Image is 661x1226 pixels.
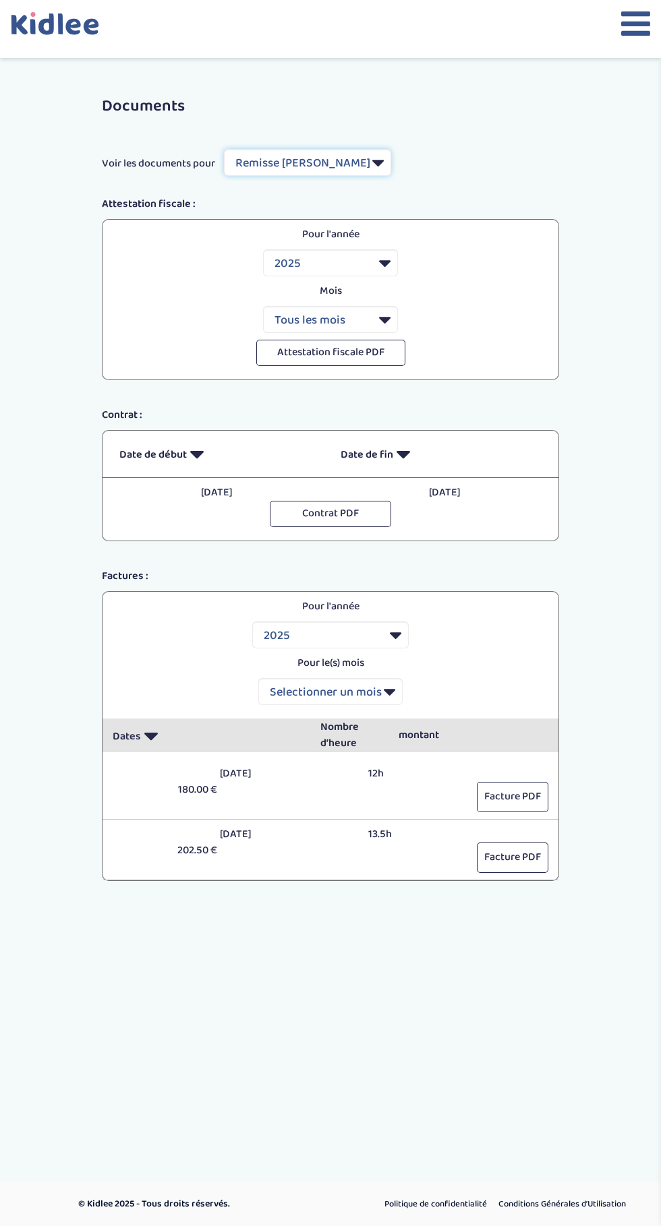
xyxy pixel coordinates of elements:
[78,1197,339,1211] p: © Kidlee 2025 - Tous droits réservés.
[92,196,569,212] div: Attestation fiscale :
[380,1196,492,1213] a: Politique de confidentialité
[201,485,233,501] p: [DATE]
[302,599,360,615] p: Pour l'année
[302,226,360,243] p: Pour l'année
[113,826,548,842] p: 13.5h
[399,727,528,743] p: montant
[113,719,300,752] p: Dates
[477,850,548,865] a: Facture PDF
[102,156,215,172] span: Voir les documents pour
[297,655,364,671] p: Pour le(s) mois
[320,719,379,752] p: Nombre d’heure
[256,340,405,366] button: Attestation fiscale PDF
[113,766,548,782] p: 12h
[92,568,569,584] div: Factures :
[341,437,542,470] p: Date de fin
[494,1196,631,1213] a: Conditions Générales d’Utilisation
[119,437,320,470] p: Date de début
[477,782,548,812] button: Facture PDF
[320,283,342,299] p: Mois
[477,842,548,873] button: Facture PDF
[270,501,391,527] button: Contrat PDF
[477,789,548,804] a: Facture PDF
[429,485,461,501] p: [DATE]
[92,407,569,423] div: Contrat :
[102,98,559,115] h3: Documents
